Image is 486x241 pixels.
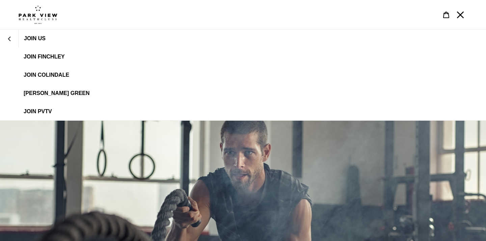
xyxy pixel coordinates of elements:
span: JOIN Colindale [24,72,69,78]
span: [PERSON_NAME] Green [24,90,90,96]
span: JOIN PVTV [24,109,52,115]
button: Menu [453,7,467,22]
span: JOIN US [24,35,46,42]
img: Park view health clubs is a gym near you. [19,5,57,24]
span: JOIN FINCHLEY [24,54,65,60]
